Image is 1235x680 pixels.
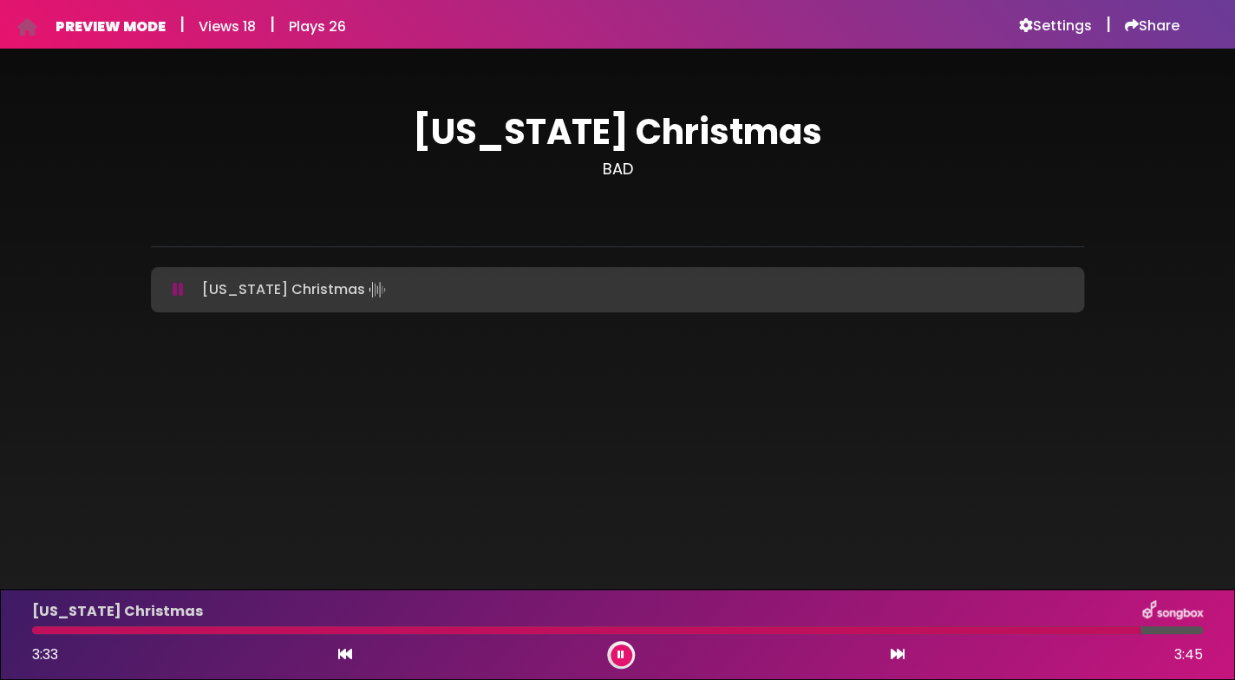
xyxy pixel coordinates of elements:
a: Settings [1019,17,1092,35]
h5: | [180,14,185,35]
h1: [US_STATE] Christmas [151,111,1084,153]
a: Share [1125,17,1179,35]
h6: Views 18 [199,18,256,35]
h6: Plays 26 [289,18,346,35]
h5: | [1106,14,1111,35]
h5: | [270,14,275,35]
h3: BAD [151,160,1084,179]
h6: PREVIEW MODE [56,18,166,35]
img: waveform4.gif [365,278,389,302]
p: [US_STATE] Christmas [202,278,389,302]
